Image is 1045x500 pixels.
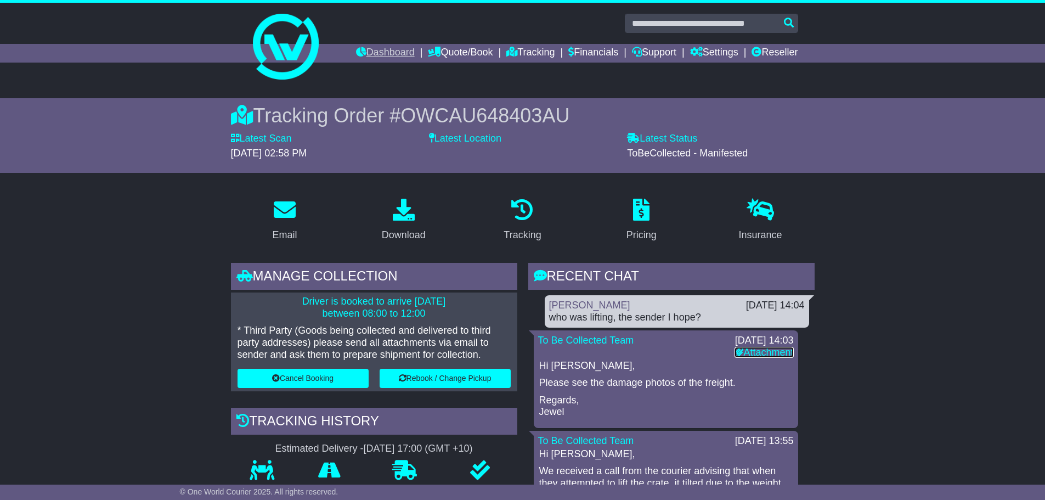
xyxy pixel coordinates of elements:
[539,448,793,460] p: Hi [PERSON_NAME],
[690,44,738,63] a: Settings
[735,435,794,447] div: [DATE] 13:55
[732,195,789,246] a: Insurance
[752,44,798,63] a: Reseller
[568,44,618,63] a: Financials
[746,300,805,312] div: [DATE] 14:04
[238,325,511,361] p: * Third Party (Goods being collected and delivered to third party addresses) please send all atta...
[231,104,815,127] div: Tracking Order #
[626,228,657,243] div: Pricing
[231,263,517,293] div: Manage collection
[380,369,511,388] button: Rebook / Change Pickup
[231,443,517,455] div: Estimated Delivery -
[382,228,426,243] div: Download
[504,228,541,243] div: Tracking
[549,312,805,324] div: who was lifting, the sender I hope?
[549,300,630,311] a: [PERSON_NAME]
[265,195,304,246] a: Email
[231,148,307,159] span: [DATE] 02:58 PM
[539,360,793,372] p: Hi [PERSON_NAME],
[238,369,369,388] button: Cancel Booking
[428,44,493,63] a: Quote/Book
[739,228,782,243] div: Insurance
[506,44,555,63] a: Tracking
[375,195,433,246] a: Download
[400,104,569,127] span: OWCAU648403AU
[272,228,297,243] div: Email
[364,443,473,455] div: [DATE] 17:00 (GMT +10)
[429,133,501,145] label: Latest Location
[538,335,634,346] a: To Be Collected Team
[356,44,415,63] a: Dashboard
[735,347,793,358] a: Attachment
[627,133,697,145] label: Latest Status
[180,487,338,496] span: © One World Courier 2025. All rights reserved.
[238,296,511,319] p: Driver is booked to arrive [DATE] between 08:00 to 12:00
[539,377,793,389] p: Please see the damage photos of the freight.
[231,408,517,437] div: Tracking history
[632,44,676,63] a: Support
[528,263,815,293] div: RECENT CHAT
[619,195,664,246] a: Pricing
[627,148,748,159] span: ToBeCollected - Manifested
[538,435,634,446] a: To Be Collected Team
[735,335,793,347] div: [DATE] 14:03
[496,195,548,246] a: Tracking
[539,395,793,418] p: Regards, Jewel
[231,133,292,145] label: Latest Scan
